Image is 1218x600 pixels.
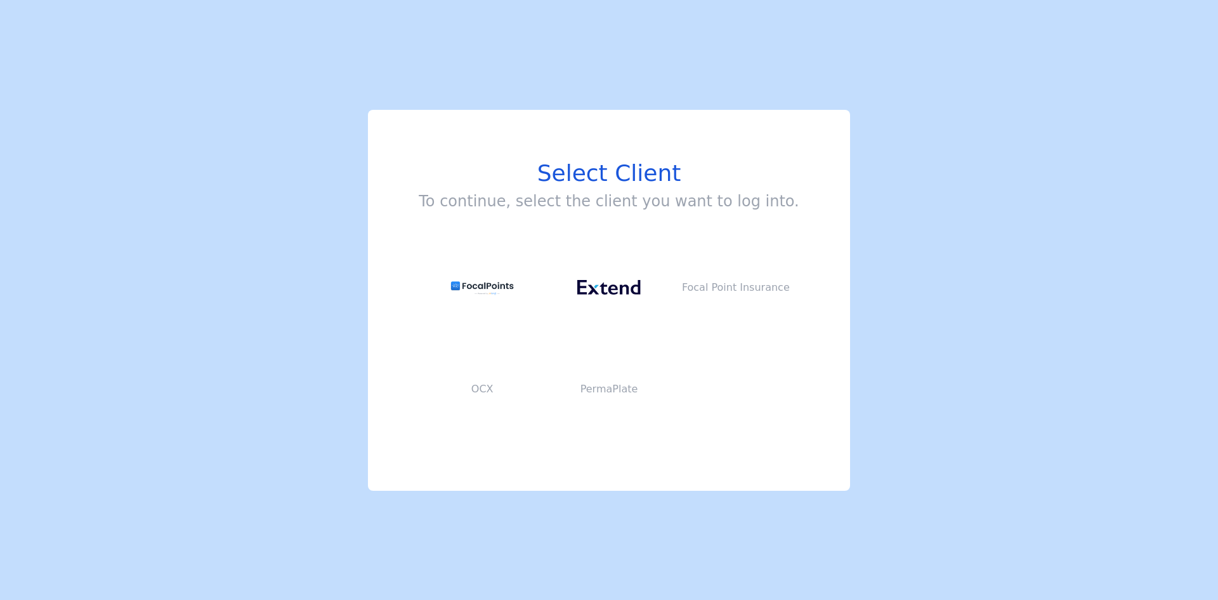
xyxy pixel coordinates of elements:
[672,280,799,295] p: Focal Point Insurance
[546,338,672,440] button: PermaPlate
[546,382,672,397] p: PermaPlate
[419,191,799,211] h3: To continue, select the client you want to log into.
[419,382,546,397] p: OCX
[419,338,546,440] button: OCX
[419,161,799,186] h1: Select Client
[672,237,799,338] button: Focal Point Insurance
